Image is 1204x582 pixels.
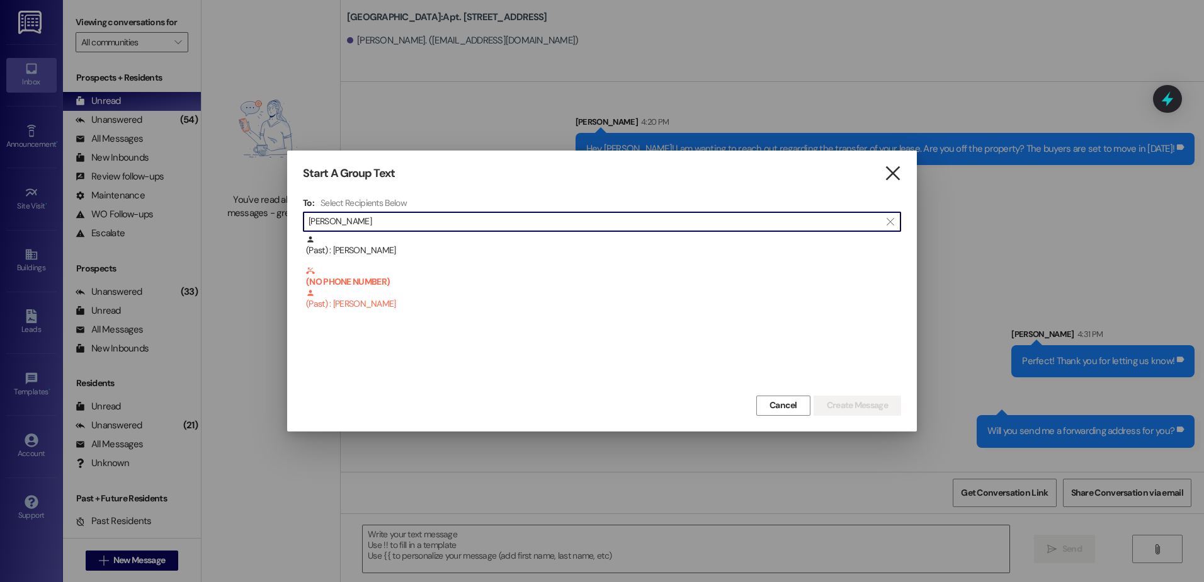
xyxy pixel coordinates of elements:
[306,235,901,257] div: (Past) : [PERSON_NAME]
[827,399,888,412] span: Create Message
[303,166,395,181] h3: Start A Group Text
[306,266,901,311] div: (Past) : [PERSON_NAME]
[756,396,810,416] button: Cancel
[321,197,407,208] h4: Select Recipients Below
[814,396,901,416] button: Create Message
[303,235,901,266] div: (Past) : [PERSON_NAME]
[309,213,880,231] input: Search for any contact or apartment
[306,266,901,287] b: (NO PHONE NUMBER)
[770,399,797,412] span: Cancel
[303,197,314,208] h3: To:
[887,217,894,227] i: 
[303,266,901,298] div: (NO PHONE NUMBER) (Past) : [PERSON_NAME]
[884,167,901,180] i: 
[880,212,900,231] button: Clear text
